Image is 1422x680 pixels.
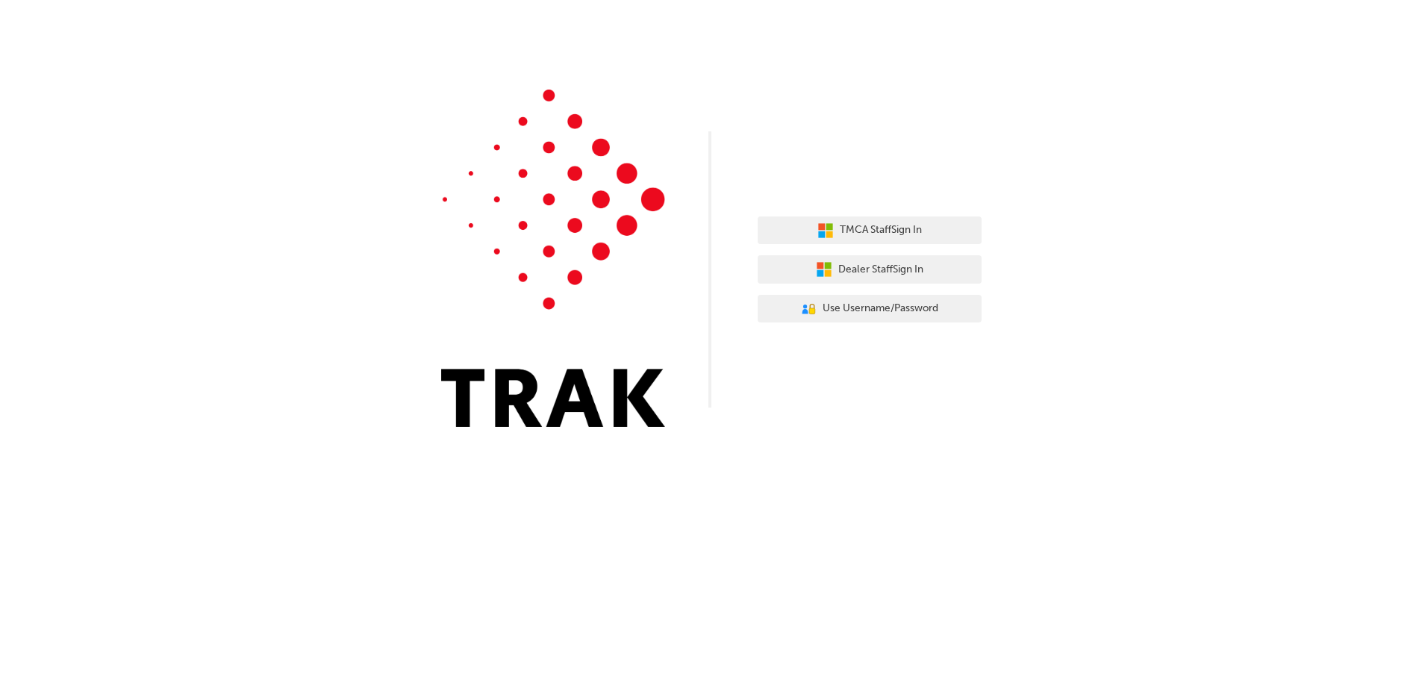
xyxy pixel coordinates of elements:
[838,261,923,278] span: Dealer Staff Sign In
[758,216,982,245] button: TMCA StaffSign In
[758,295,982,323] button: Use Username/Password
[840,222,922,239] span: TMCA Staff Sign In
[823,300,938,317] span: Use Username/Password
[441,90,665,427] img: Trak
[758,255,982,284] button: Dealer StaffSign In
